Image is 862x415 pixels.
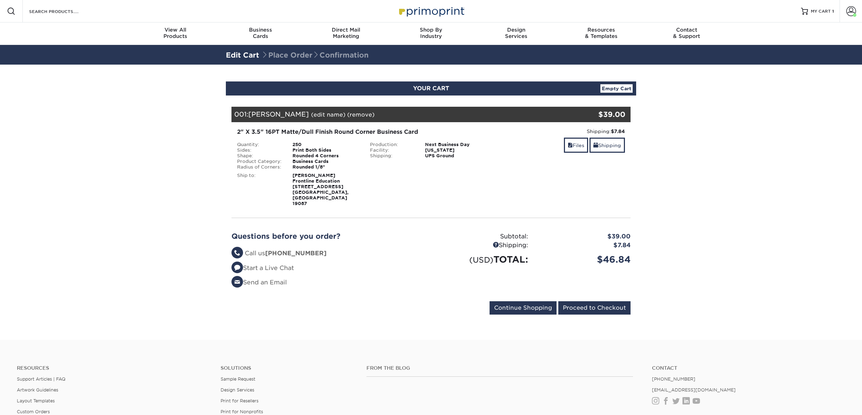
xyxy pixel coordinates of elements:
a: Custom Orders [17,409,50,414]
a: [PHONE_NUMBER] [652,376,695,382]
a: Support Articles | FAQ [17,376,66,382]
a: Print for Nonprofits [221,409,263,414]
div: Products [133,27,218,39]
a: Files [564,138,588,153]
a: Layout Templates [17,398,55,403]
a: Print for Resellers [221,398,258,403]
div: Shape: [232,153,287,159]
li: Call us [231,249,426,258]
strong: [PERSON_NAME] Frontline Education [STREET_ADDRESS] [GEOGRAPHIC_DATA], [GEOGRAPHIC_DATA] 19087 [292,173,349,206]
div: Print Both Sides [287,147,365,153]
input: SEARCH PRODUCTS..... [28,7,97,15]
div: Facility: [365,147,420,153]
div: $39.00 [533,232,636,241]
img: Primoprint [396,4,466,19]
div: [US_STATE] [420,147,497,153]
span: Place Order Confirmation [261,51,369,59]
div: Subtotal: [431,232,533,241]
div: Radius of Corners: [232,164,287,170]
div: $39.00 [564,109,625,120]
div: Next Business Day [420,142,497,147]
input: Continue Shopping [490,301,557,315]
div: Rounded 4 Corners [287,153,365,159]
span: MY CART [811,8,831,14]
div: 2" X 3.5" 16PT Matte/Dull Finish Round Corner Business Card [237,128,492,136]
div: 250 [287,142,365,147]
span: files [568,143,573,148]
a: Direct MailMarketing [303,22,389,45]
a: View AllProducts [133,22,218,45]
div: & Support [644,27,729,39]
strong: $7.84 [611,129,625,134]
div: Cards [218,27,303,39]
div: $7.84 [533,241,636,250]
h2: Questions before you order? [231,232,426,241]
div: Product Category: [232,159,287,164]
span: Direct Mail [303,27,389,33]
a: [EMAIL_ADDRESS][DOMAIN_NAME] [652,387,736,393]
span: Business [218,27,303,33]
strong: [PHONE_NUMBER] [265,250,326,257]
a: Design Services [221,387,254,393]
span: [PERSON_NAME] [248,110,309,118]
h4: Solutions [221,365,356,371]
div: Rounded 1/8" [287,164,365,170]
h4: From the Blog [366,365,633,371]
h4: Resources [17,365,210,371]
span: Design [473,27,559,33]
a: Artwork Guidelines [17,387,58,393]
div: UPS Ground [420,153,497,159]
div: Shipping: [365,153,420,159]
a: (remove) [347,111,375,118]
a: Shop ByIndustry [389,22,474,45]
div: Industry [389,27,474,39]
span: YOUR CART [413,85,449,92]
div: Ship to: [232,173,287,206]
span: Resources [559,27,644,33]
a: Start a Live Chat [231,264,294,271]
span: Contact [644,27,729,33]
a: Shipping [590,138,625,153]
div: Quantity: [232,142,287,147]
div: Production: [365,142,420,147]
div: $46.84 [533,253,636,266]
span: shipping [593,143,598,148]
a: (edit name) [311,111,345,118]
div: 001: [231,107,564,122]
div: Business Cards [287,159,365,164]
a: Edit Cart [226,51,259,59]
input: Proceed to Checkout [558,301,631,315]
span: Shop By [389,27,474,33]
span: View All [133,27,218,33]
a: Sample Request [221,376,255,382]
span: 1 [832,9,834,14]
a: Contact [652,365,845,371]
a: Send an Email [231,279,287,286]
div: Shipping: [503,128,625,135]
a: Empty Cart [600,84,633,93]
a: BusinessCards [218,22,303,45]
a: Contact& Support [644,22,729,45]
a: DesignServices [473,22,559,45]
div: & Templates [559,27,644,39]
div: Services [473,27,559,39]
div: TOTAL: [431,253,533,266]
div: Sides: [232,147,287,153]
div: Shipping: [431,241,533,250]
div: Marketing [303,27,389,39]
small: (USD) [469,255,493,264]
a: Resources& Templates [559,22,644,45]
